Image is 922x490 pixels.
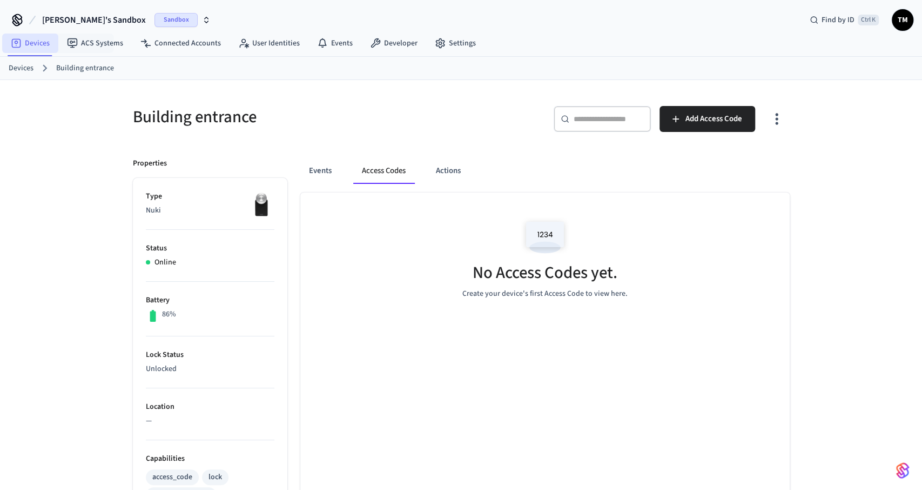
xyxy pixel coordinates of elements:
span: Add Access Code [685,112,742,126]
a: Devices [2,34,58,53]
span: Find by ID [822,15,854,25]
a: Connected Accounts [132,34,230,53]
a: User Identities [230,34,308,53]
p: Create your device's first Access Code to view here. [462,288,628,300]
p: 86% [162,309,176,320]
div: lock [208,472,222,483]
span: TM [893,10,912,30]
span: Ctrl K [858,15,879,25]
p: Location [146,401,274,413]
span: Sandbox [154,13,198,27]
p: — [146,415,274,427]
a: ACS Systems [58,34,132,53]
h5: No Access Codes yet. [473,262,617,284]
div: ant example [300,158,790,184]
a: Devices [9,63,33,74]
p: Capabilities [146,453,274,465]
p: Battery [146,295,274,306]
p: Type [146,191,274,202]
button: Events [300,158,340,184]
a: Building entrance [56,63,114,74]
img: Nuki Smart Lock 3.0 Pro Black, Front [247,191,274,218]
img: SeamLogoGradient.69752ec5.svg [896,462,909,479]
a: Events [308,34,361,53]
button: Access Codes [353,158,414,184]
div: Find by IDCtrl K [801,10,887,30]
a: Developer [361,34,426,53]
p: Lock Status [146,349,274,361]
img: Access Codes Empty State [521,214,569,260]
p: Status [146,243,274,254]
p: Unlocked [146,363,274,375]
p: Properties [133,158,167,169]
p: Online [154,257,176,268]
p: Nuki [146,205,274,216]
a: Settings [426,34,484,53]
button: Add Access Code [659,106,755,132]
div: access_code [152,472,192,483]
button: Actions [427,158,469,184]
button: TM [892,9,913,31]
h5: Building entrance [133,106,455,128]
span: [PERSON_NAME]'s Sandbox [42,14,146,27]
